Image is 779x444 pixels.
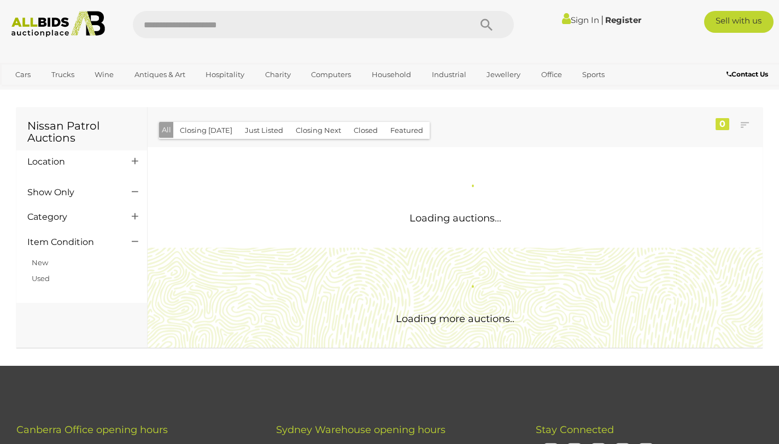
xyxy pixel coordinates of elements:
[238,122,290,139] button: Just Listed
[575,66,612,84] a: Sports
[605,15,641,25] a: Register
[601,14,604,26] span: |
[276,424,446,436] span: Sydney Warehouse opening hours
[27,188,115,197] h4: Show Only
[159,122,174,138] button: All
[534,66,569,84] a: Office
[347,122,384,139] button: Closed
[87,66,121,84] a: Wine
[44,66,81,84] a: Trucks
[8,84,100,102] a: [GEOGRAPHIC_DATA]
[8,66,38,84] a: Cars
[425,66,473,84] a: Industrial
[27,212,115,222] h4: Category
[409,212,501,224] span: Loading auctions...
[32,274,50,283] a: Used
[127,66,192,84] a: Antiques & Art
[27,157,115,167] h4: Location
[536,424,614,436] span: Stay Connected
[365,66,418,84] a: Household
[27,120,136,144] h1: Nissan Patrol Auctions
[716,118,729,130] div: 0
[479,66,528,84] a: Jewellery
[32,258,48,267] a: New
[6,11,110,37] img: Allbids.com.au
[704,11,774,33] a: Sell with us
[459,11,514,38] button: Search
[304,66,358,84] a: Computers
[384,122,430,139] button: Featured
[173,122,239,139] button: Closing [DATE]
[289,122,348,139] button: Closing Next
[562,15,599,25] a: Sign In
[258,66,298,84] a: Charity
[727,68,771,80] a: Contact Us
[396,313,514,325] span: Loading more auctions..
[727,70,768,78] b: Contact Us
[198,66,251,84] a: Hospitality
[16,424,168,436] span: Canberra Office opening hours
[27,237,115,247] h4: Item Condition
